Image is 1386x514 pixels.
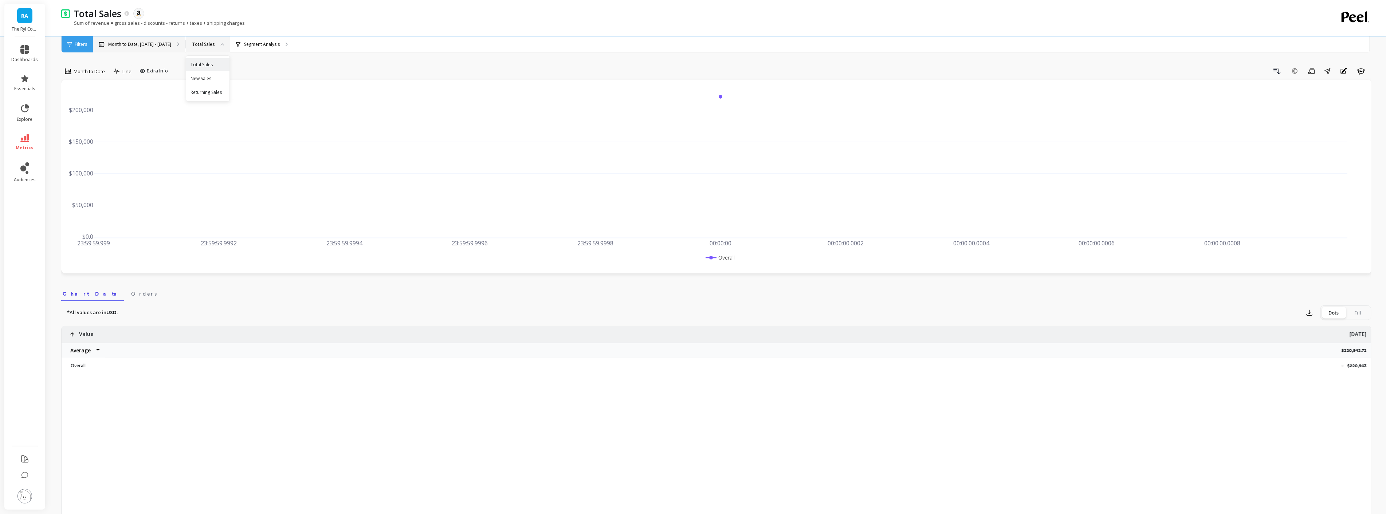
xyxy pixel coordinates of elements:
p: *All values are in [67,309,118,316]
p: [DATE] [1350,326,1367,338]
p: Segment Analysis [244,41,280,47]
span: Chart Data [63,290,122,297]
p: $220,943 [1347,363,1367,369]
span: RA [21,12,28,20]
span: Filters [75,41,87,47]
span: Extra Info [147,67,168,75]
span: essentials [14,86,35,92]
span: Month to Date [74,68,105,75]
span: dashboards [12,57,38,63]
span: audiences [14,177,36,183]
div: Fill [1346,307,1370,319]
div: Total Sales [192,41,215,48]
p: Value [79,326,93,338]
p: Sum of revenue = gross sales - discounts - returns + taxes + shipping charges [61,20,245,26]
p: The Ryl Company™ - Amazon [12,26,38,32]
img: profile picture [17,489,32,503]
div: Returning Sales [191,89,225,96]
span: Orders [131,290,157,297]
nav: Tabs [61,284,1371,301]
div: Dots [1322,307,1346,319]
strong: USD. [106,309,118,316]
img: header icon [61,9,70,18]
span: metrics [16,145,34,151]
img: api.amazon.svg [136,10,142,17]
p: Month to Date, [DATE] - [DATE] [108,41,171,47]
span: explore [17,116,33,122]
div: Total Sales [191,61,225,68]
p: Overall [66,363,130,369]
div: New Sales [191,75,225,82]
p: $220,942.72 [1342,348,1371,353]
p: Total Sales [74,7,121,20]
span: Line [122,68,131,75]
